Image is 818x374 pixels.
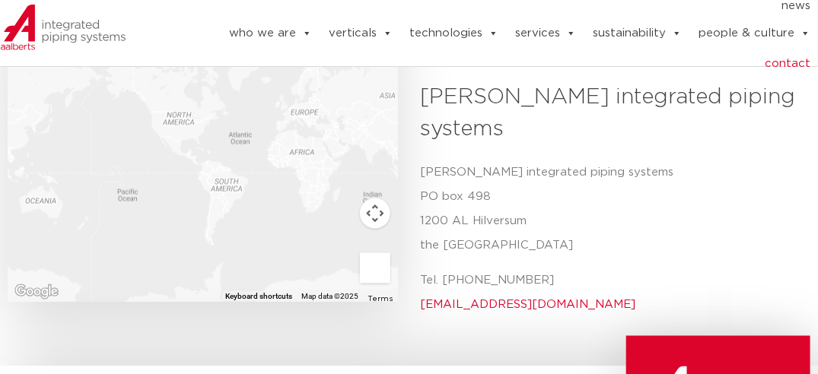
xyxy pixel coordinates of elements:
button: Drag Pegman onto the map to open Street View [360,253,390,284]
button: Map camera controls [360,198,390,229]
h3: [PERSON_NAME] integrated piping systems [421,81,800,145]
a: Terms (opens in new tab) [368,295,393,303]
a: services [515,18,576,49]
a: [EMAIL_ADDRESS][DOMAIN_NAME] [421,299,636,310]
p: Tel. [PHONE_NUMBER] [421,268,800,317]
a: verticals [329,18,393,49]
a: Open this area in Google Maps (opens a new window) [11,282,62,302]
a: contact [765,49,810,79]
a: sustainability [593,18,682,49]
p: [PERSON_NAME] integrated piping systems PO box 498 1200 AL Hilversum the [GEOGRAPHIC_DATA] [421,160,800,258]
a: technologies [409,18,498,49]
button: Keyboard shortcuts [226,291,293,302]
span: Map data ©2025 [302,292,359,300]
img: Google [11,282,62,302]
a: who we are [229,18,312,49]
a: people & culture [699,18,810,49]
